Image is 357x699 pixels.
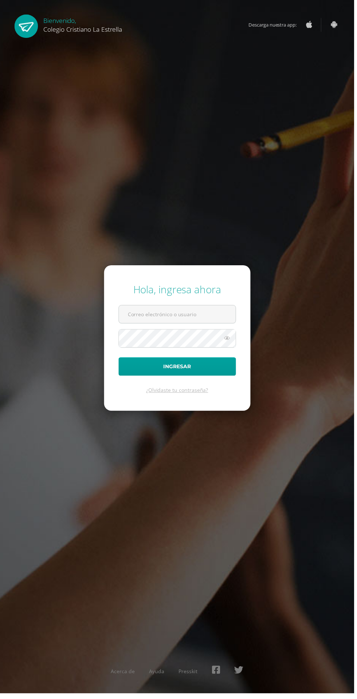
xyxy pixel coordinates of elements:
[112,673,136,680] a: Acerca de
[147,390,210,397] a: ¿Olvidaste tu contraseña?
[180,673,199,680] a: Presskit
[119,360,238,379] button: Ingresar
[251,18,306,32] span: Descarga nuestra app:
[44,25,123,34] span: Colegio Cristiano La Estrella
[119,285,238,299] div: Hola, ingresa ahora
[44,15,123,34] div: Bienvenido,
[120,308,238,326] input: Correo electrónico o usuario
[150,673,166,680] a: Ayuda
